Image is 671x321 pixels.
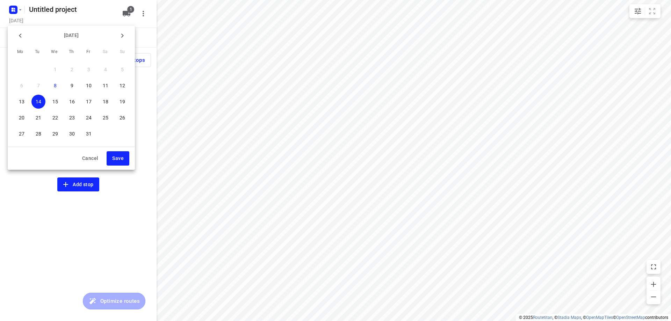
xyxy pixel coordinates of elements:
p: 12 [120,82,125,89]
span: Su [116,49,129,56]
span: Tu [31,49,44,56]
button: 8 [48,79,62,93]
p: 27 [19,130,24,137]
p: 6 [20,82,23,89]
button: 16 [65,95,79,109]
button: 31 [82,127,96,141]
button: 15 [48,95,62,109]
p: 14 [36,98,41,105]
button: Cancel [77,151,104,166]
button: 30 [65,127,79,141]
p: 8 [54,82,57,89]
button: 29 [48,127,62,141]
button: 5 [115,63,129,76]
button: 22 [48,111,62,125]
button: 11 [99,79,113,93]
p: 30 [69,130,75,137]
p: 1 [54,66,57,73]
p: 25 [103,114,108,121]
button: Save [107,151,129,166]
button: 3 [82,63,96,76]
button: 26 [115,111,129,125]
p: 26 [120,114,125,121]
p: 11 [103,82,108,89]
span: Th [65,49,78,56]
p: 22 [52,114,58,121]
button: 6 [15,79,29,93]
p: 16 [69,98,75,105]
button: 13 [15,95,29,109]
p: 23 [69,114,75,121]
p: 10 [86,82,92,89]
button: 23 [65,111,79,125]
button: 28 [31,127,45,141]
p: 29 [52,130,58,137]
button: 19 [115,95,129,109]
button: 24 [82,111,96,125]
p: 3 [87,66,90,73]
span: Fr [82,49,95,56]
p: 28 [36,130,41,137]
p: 24 [86,114,92,121]
p: 15 [52,98,58,105]
button: 27 [15,127,29,141]
button: 14 [31,95,45,109]
p: 9 [71,82,73,89]
p: 17 [86,98,92,105]
p: 4 [104,66,107,73]
p: 13 [19,98,24,105]
p: 18 [103,98,108,105]
p: 5 [121,66,124,73]
p: 2 [71,66,73,73]
p: 19 [120,98,125,105]
p: 21 [36,114,41,121]
p: [DATE] [27,32,115,39]
span: We [48,49,60,56]
button: 10 [82,79,96,93]
span: Sa [99,49,111,56]
span: Mo [14,49,27,56]
button: 25 [99,111,113,125]
button: 18 [99,95,113,109]
button: 9 [65,79,79,93]
button: 21 [31,111,45,125]
button: 12 [115,79,129,93]
button: 1 [48,63,62,76]
button: 2 [65,63,79,76]
span: Cancel [82,154,98,163]
p: 20 [19,114,24,121]
button: 20 [15,111,29,125]
span: Save [112,154,124,163]
button: 7 [31,79,45,93]
p: 31 [86,130,92,137]
p: 7 [37,82,40,89]
button: 4 [99,63,113,76]
button: 17 [82,95,96,109]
